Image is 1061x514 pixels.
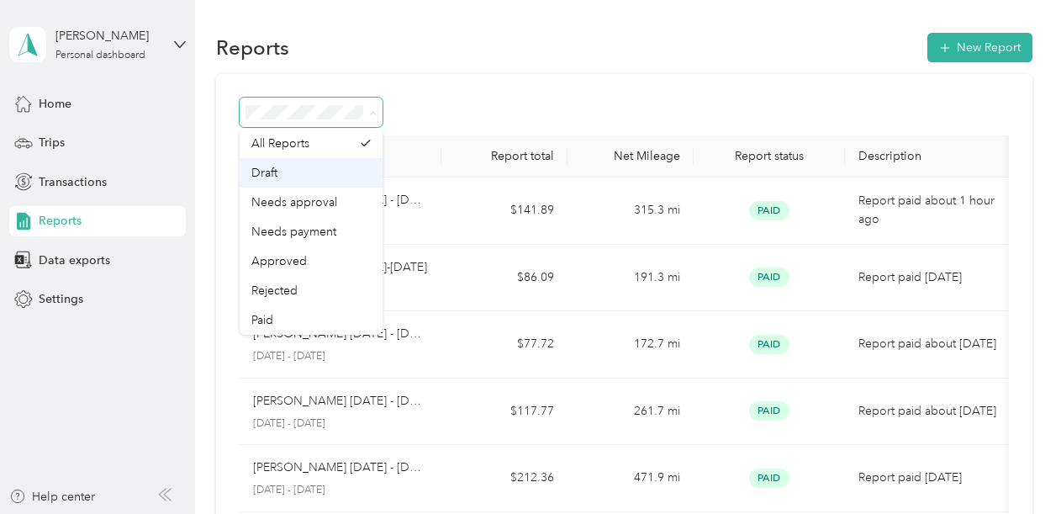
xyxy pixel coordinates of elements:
button: New Report [927,33,1032,62]
td: 471.9 mi [567,445,694,512]
span: Trips [39,134,65,151]
td: 191.3 mi [567,245,694,312]
p: Report paid about [DATE] [858,402,1000,421]
span: Paid [749,268,789,287]
th: Net Mileage [567,135,694,178]
span: Reports [39,212,82,230]
span: Data exports [39,252,110,269]
p: Report paid about 1 hour ago [858,192,1000,229]
p: [DATE] - [DATE] [253,483,428,498]
span: Draft [251,166,277,180]
span: Rejected [251,283,298,298]
iframe: Everlance-gr Chat Button Frame [967,420,1061,514]
span: Paid [749,201,789,220]
td: 172.7 mi [567,311,694,379]
div: Report status [707,149,831,163]
td: $77.72 [441,311,567,379]
p: [DATE] - [DATE] [253,349,428,364]
td: $141.89 [441,178,567,245]
span: Paid [749,335,789,354]
th: Description [845,135,1013,178]
span: Paid [749,469,789,488]
th: Report total [441,135,567,178]
p: [PERSON_NAME] [DATE] - [DATE] [253,392,428,411]
p: Report paid [DATE] [858,268,1000,287]
td: 261.7 mi [567,379,694,446]
h1: Reports [216,39,289,56]
p: [DATE] - [DATE] [253,416,428,432]
span: Needs approval [251,195,337,209]
td: $212.36 [441,445,567,512]
div: [PERSON_NAME] [55,27,161,45]
span: Paid [251,313,273,327]
span: Home [39,95,71,113]
button: Help center [9,488,95,506]
span: Paid [749,401,789,421]
td: $117.77 [441,379,567,446]
td: $86.09 [441,245,567,312]
span: Approved [251,254,307,268]
div: Personal dashboard [55,50,145,61]
span: All Reports [251,136,309,151]
p: Report paid about [DATE] [858,335,1000,353]
span: Needs payment [251,225,336,239]
td: 315.3 mi [567,178,694,245]
span: Transactions [39,173,107,191]
p: [PERSON_NAME] [DATE] - [DATE] [253,458,428,477]
span: Settings [39,290,83,308]
p: Report paid [DATE] [858,469,1000,487]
